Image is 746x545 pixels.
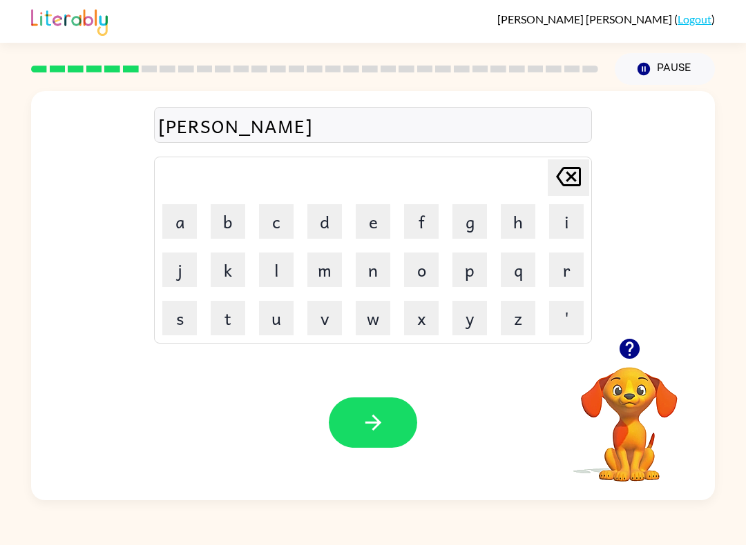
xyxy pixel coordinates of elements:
button: i [549,204,584,239]
button: u [259,301,294,335]
button: j [162,252,197,287]
div: ( ) [497,12,715,26]
button: b [211,204,245,239]
button: Pause [615,53,715,85]
button: ' [549,301,584,335]
button: p [452,252,487,287]
button: z [501,301,535,335]
button: a [162,204,197,239]
button: e [356,204,390,239]
div: [PERSON_NAME] [158,111,588,140]
video: Your browser must support playing .mp4 files to use Literably. Please try using another browser. [560,346,698,484]
button: c [259,204,294,239]
button: g [452,204,487,239]
button: n [356,252,390,287]
button: l [259,252,294,287]
button: k [211,252,245,287]
img: Literably [31,6,108,36]
span: [PERSON_NAME] [PERSON_NAME] [497,12,674,26]
button: f [404,204,439,239]
button: t [211,301,245,335]
button: o [404,252,439,287]
button: r [549,252,584,287]
button: m [307,252,342,287]
button: d [307,204,342,239]
button: h [501,204,535,239]
button: q [501,252,535,287]
a: Logout [678,12,711,26]
button: w [356,301,390,335]
button: s [162,301,197,335]
button: y [452,301,487,335]
button: v [307,301,342,335]
button: x [404,301,439,335]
